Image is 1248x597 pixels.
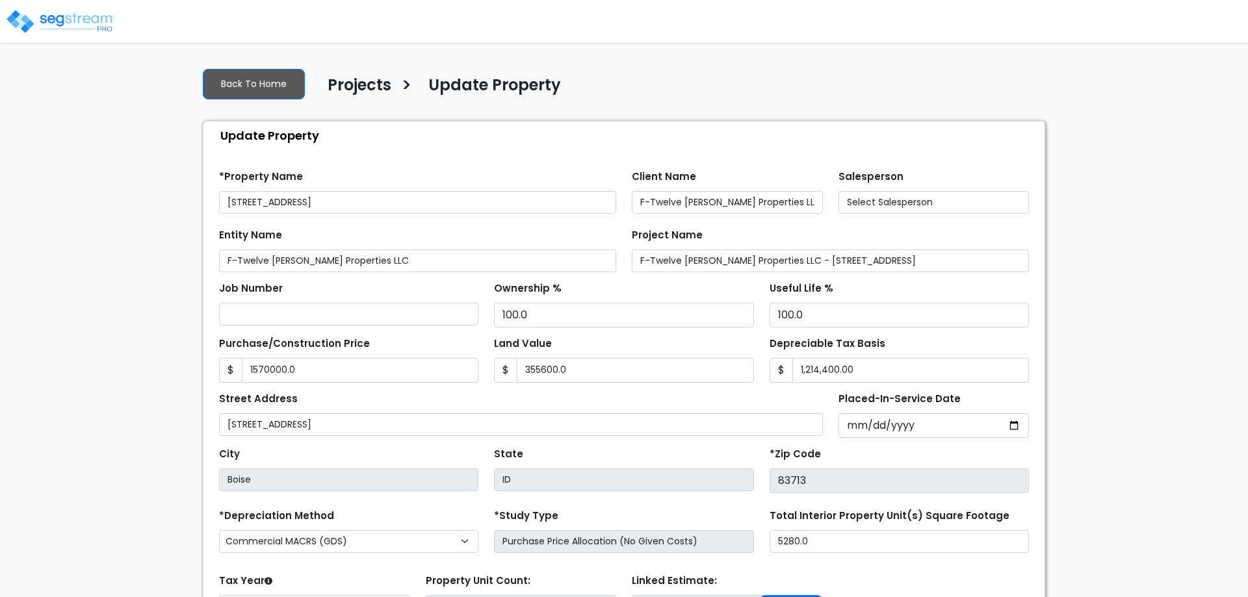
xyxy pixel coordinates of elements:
[328,76,391,98] h4: Projects
[770,358,793,383] span: $
[494,509,558,524] label: *Study Type
[770,530,1029,553] input: total square foot
[210,121,1045,149] div: Update Property
[318,76,391,103] a: Projects
[494,337,552,351] label: Land Value
[219,249,616,272] input: Entity Name
[203,69,305,99] a: Back To Home
[632,574,717,589] label: Linked Estimate:
[219,447,240,462] label: City
[5,8,116,34] img: logo_pro_r.png
[494,281,562,296] label: Ownership %
[219,228,282,243] label: Entity Name
[428,76,561,98] h4: Update Property
[838,170,903,184] label: Salesperson
[219,413,823,436] input: Street Address
[632,228,703,243] label: Project Name
[219,191,616,214] input: Property Name
[219,281,283,296] label: Job Number
[792,358,1029,383] input: 0.00
[770,281,833,296] label: Useful Life %
[770,468,1029,493] input: Zip Code
[770,447,821,462] label: *Zip Code
[419,76,561,103] a: Update Property
[219,392,298,407] label: Street Address
[219,170,303,184] label: *Property Name
[426,574,530,589] label: Property Unit Count:
[770,509,1009,524] label: Total Interior Property Unit(s) Square Footage
[632,249,1029,272] input: Project Name
[494,358,517,383] span: $
[242,358,478,383] input: Purchase or Construction Price
[632,170,696,184] label: Client Name
[401,75,412,100] h3: >
[494,447,523,462] label: State
[632,191,823,214] input: Client Name
[219,337,370,351] label: Purchase/Construction Price
[219,509,334,524] label: *Depreciation Method
[219,574,272,589] label: Tax Year
[517,358,753,383] input: Land Value
[838,392,961,407] label: Placed-In-Service Date
[494,303,753,327] input: Ownership
[770,303,1029,327] input: Depreciation
[770,337,885,351] label: Depreciable Tax Basis
[219,358,242,383] span: $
